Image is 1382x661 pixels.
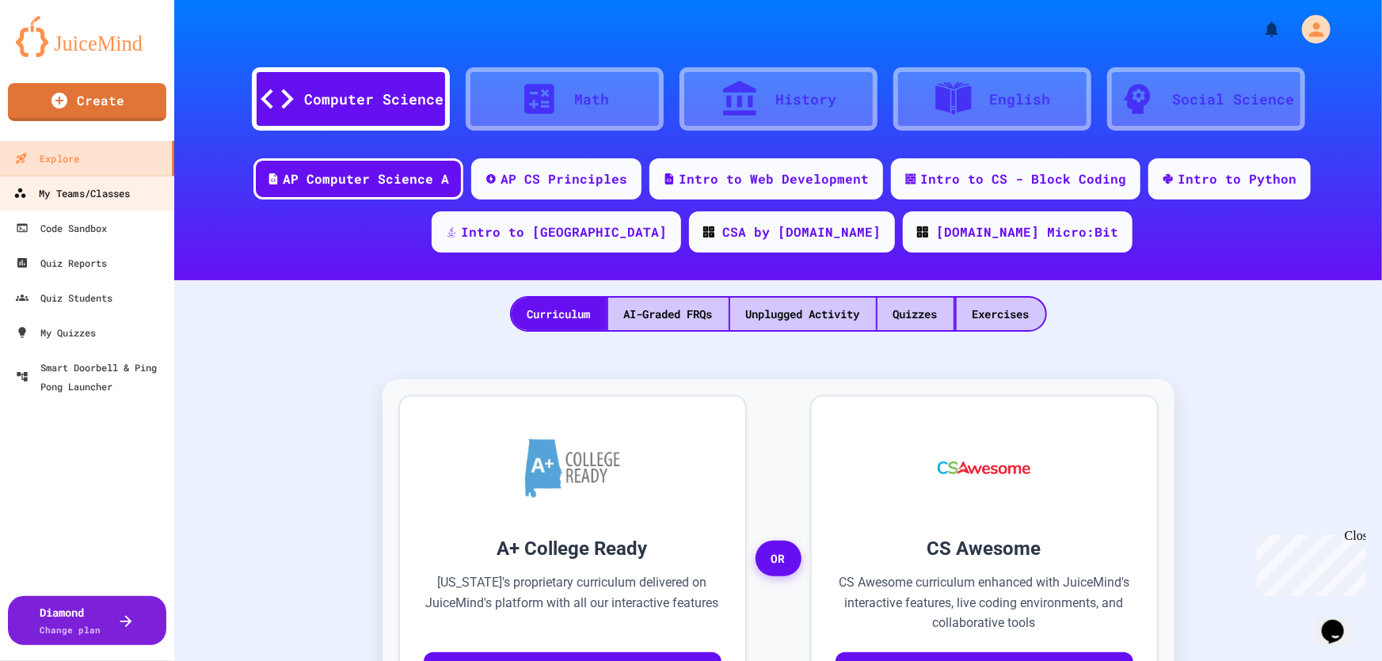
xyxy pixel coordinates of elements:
div: AP CS Principles [501,169,627,188]
div: Explore [15,149,79,168]
h3: CS Awesome [836,534,1133,563]
div: Smart Doorbell & Ping Pong Launcher [16,358,168,396]
div: AP Computer Science A [283,169,449,188]
div: Curriculum [512,298,607,330]
div: Quiz Reports [16,253,107,272]
div: Code Sandbox [16,218,107,237]
span: Change plan [40,624,101,636]
div: Intro to CS - Block Coding [920,169,1126,188]
img: logo-orange.svg [16,16,158,57]
div: CSA by [DOMAIN_NAME] [722,222,881,241]
div: Intro to Web Development [679,169,869,188]
div: Chat with us now!Close [6,6,109,101]
div: Unplugged Activity [730,298,876,330]
div: Intro to Python [1178,169,1296,188]
iframe: chat widget [1251,529,1366,596]
div: My Notifications [1233,16,1285,43]
h3: A+ College Ready [424,534,721,563]
div: Math [575,89,610,110]
div: Intro to [GEOGRAPHIC_DATA] [461,222,667,241]
div: Quizzes [878,298,954,330]
p: CS Awesome curriculum enhanced with JuiceMind's interactive features, live coding environments, a... [836,572,1133,633]
img: A+ College Ready [525,439,620,498]
div: Quiz Students [16,288,112,307]
div: Social Science [1173,89,1295,110]
div: [DOMAIN_NAME] Micro:Bit [936,222,1118,241]
div: My Account [1285,11,1334,47]
a: Create [8,83,166,121]
div: Exercises [957,298,1045,330]
div: English [989,89,1050,110]
img: CODE_logo_RGB.png [703,226,714,237]
div: Computer Science [305,89,444,110]
span: OR [756,541,801,577]
img: CODE_logo_RGB.png [917,226,928,237]
div: Diamond [40,604,101,637]
p: [US_STATE]'s proprietary curriculum delivered on JuiceMind's platform with all our interactive fe... [424,572,721,633]
div: AI-Graded FRQs [608,298,729,330]
div: My Quizzes [16,323,96,342]
button: DiamondChange plan [8,596,166,645]
iframe: chat widget [1315,598,1366,645]
img: CS Awesome [922,420,1046,515]
div: My Teams/Classes [13,184,130,203]
div: History [775,89,836,110]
